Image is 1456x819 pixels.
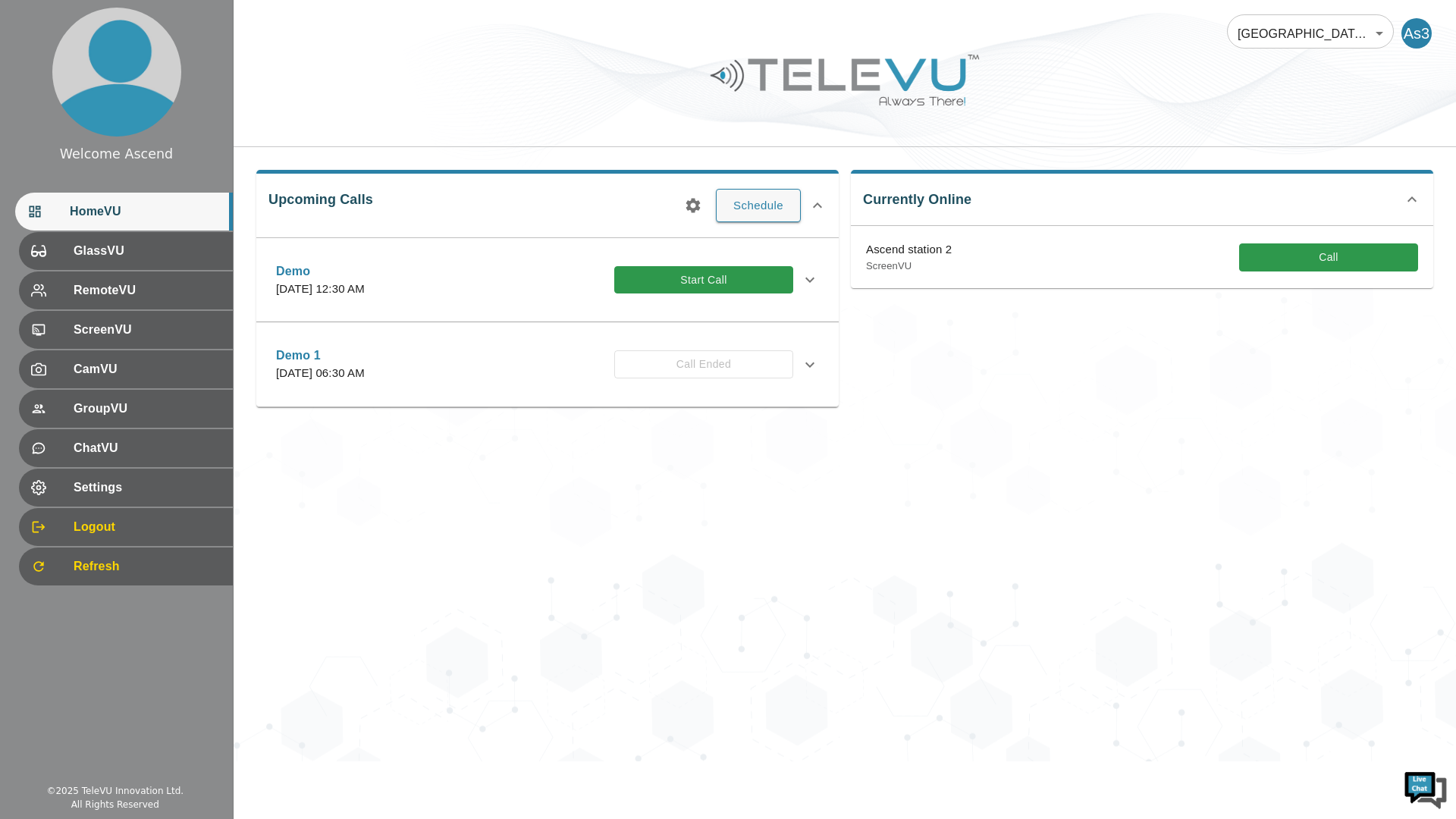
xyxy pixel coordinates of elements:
[74,557,221,576] span: Refresh
[74,518,221,536] span: Logout
[19,429,233,467] div: ChatVU
[19,508,233,546] div: Logout
[249,8,285,44] div: Minimize live chat window
[19,271,233,309] div: RemoteVU
[614,266,793,294] button: Start Call
[19,311,233,349] div: ScreenVU
[716,189,801,222] button: Schedule
[71,798,159,811] div: All Rights Reserved
[19,390,233,428] div: GroupVU
[74,439,221,457] span: ChatVU
[74,360,221,378] span: CamVU
[1401,18,1432,49] div: As3
[276,281,365,298] p: [DATE] 12:30 AM
[46,784,184,798] div: © 2025 TeleVU Innovation Ltd.
[74,242,221,260] span: GlassVU
[74,321,221,339] span: ScreenVU
[15,193,233,231] div: HomeVU
[708,49,981,111] img: Logo
[264,337,831,391] div: Demo 1[DATE] 06:30 AMCall Ended
[19,232,233,270] div: GlassVU
[70,202,221,221] span: HomeVU
[74,400,221,418] span: GroupVU
[1239,243,1418,271] button: Call
[276,365,365,382] p: [DATE] 06:30 AM
[264,253,831,307] div: Demo[DATE] 12:30 AMStart Call
[19,350,233,388] div: CamVU
[866,259,952,274] p: ScreenVU
[74,281,221,300] span: RemoteVU
[19,469,233,507] div: Settings
[19,548,233,585] div: Refresh
[74,479,221,497] span: Settings
[8,414,289,467] textarea: Type your message and hit 'Enter'
[88,191,209,344] span: We're online!
[866,241,952,259] p: Ascend station 2
[1403,766,1448,811] img: Chat Widget
[60,144,173,164] div: Welcome Ascend
[79,80,255,99] div: Chat with us now
[52,8,181,136] img: profile.png
[1227,12,1394,55] div: [GEOGRAPHIC_DATA] At Home
[276,262,365,281] p: Demo
[276,347,365,365] p: Demo 1
[26,71,64,108] img: d_736959983_company_1615157101543_736959983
